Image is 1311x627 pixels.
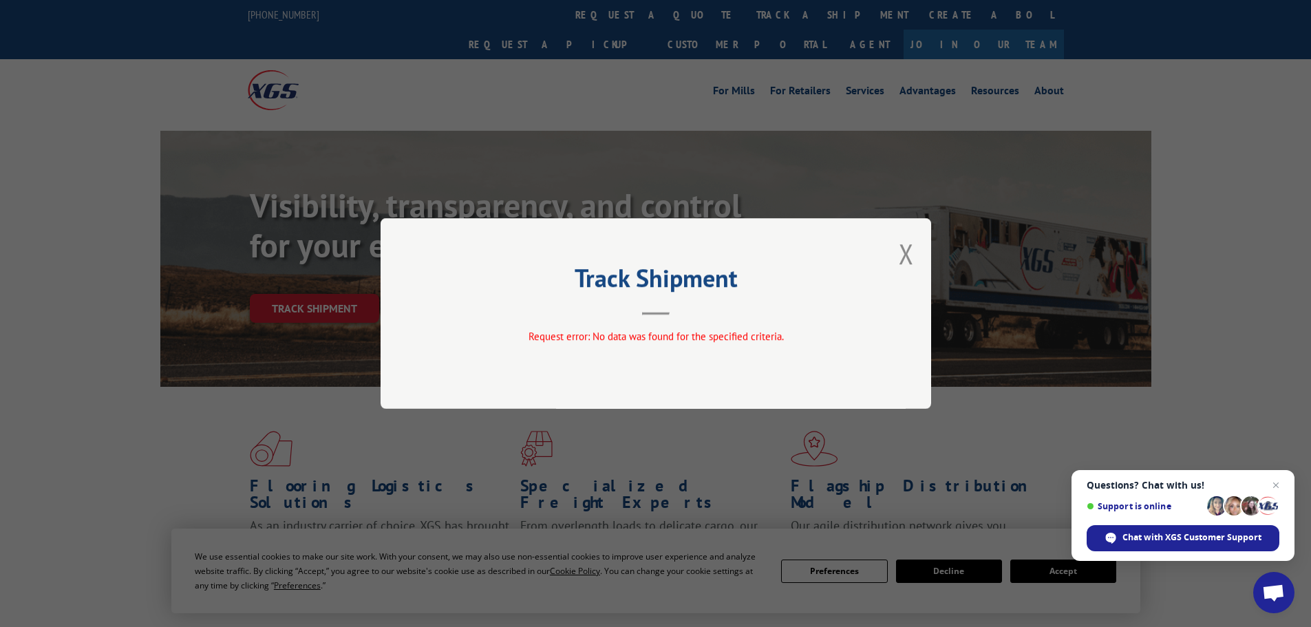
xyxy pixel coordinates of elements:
div: Open chat [1253,572,1294,613]
span: Support is online [1087,501,1202,511]
h2: Track Shipment [449,268,862,295]
span: Chat with XGS Customer Support [1122,531,1261,544]
span: Close chat [1268,477,1284,493]
span: Questions? Chat with us! [1087,480,1279,491]
span: Request error: No data was found for the specified criteria. [528,330,783,343]
div: Chat with XGS Customer Support [1087,525,1279,551]
button: Close modal [899,235,914,272]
